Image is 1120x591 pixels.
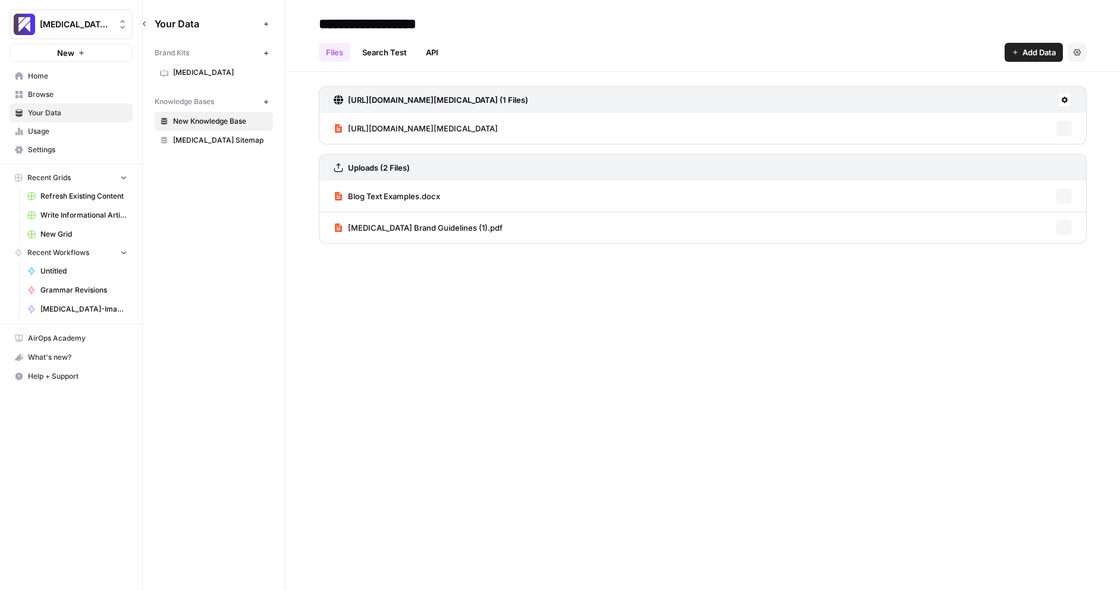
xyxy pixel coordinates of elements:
[28,71,127,81] span: Home
[419,43,446,62] a: API
[348,162,410,174] h3: Uploads (2 Files)
[22,262,133,281] a: Untitled
[40,229,127,240] span: New Grid
[173,135,268,146] span: [MEDICAL_DATA] Sitemap
[10,140,133,159] a: Settings
[10,169,133,187] button: Recent Grids
[348,94,528,106] h3: [URL][DOMAIN_NAME][MEDICAL_DATA] (1 Files)
[10,10,133,39] button: Workspace: Overjet - Test
[28,89,127,100] span: Browse
[348,190,440,202] span: Blog Text Examples.docx
[10,67,133,86] a: Home
[173,67,268,78] span: [MEDICAL_DATA]
[22,300,133,319] a: [MEDICAL_DATA]-Image-Gen
[348,222,503,234] span: [MEDICAL_DATA] Brand Guidelines (1).pdf
[22,281,133,300] a: Grammar Revisions
[155,112,273,131] a: New Knowledge Base
[10,85,133,104] a: Browse
[40,304,127,315] span: [MEDICAL_DATA]-Image-Gen
[10,329,133,348] a: AirOps Academy
[40,18,112,30] span: [MEDICAL_DATA] - Test
[28,371,127,382] span: Help + Support
[155,131,273,150] a: [MEDICAL_DATA] Sitemap
[40,285,127,295] span: Grammar Revisions
[27,172,71,183] span: Recent Grids
[57,47,74,59] span: New
[155,96,214,107] span: Knowledge Bases
[14,14,35,35] img: Overjet - Test Logo
[155,48,189,58] span: Brand Kits
[334,155,410,181] a: Uploads (2 Files)
[155,17,259,31] span: Your Data
[10,244,133,262] button: Recent Workflows
[28,126,127,137] span: Usage
[22,187,133,206] a: Refresh Existing Content
[1005,43,1063,62] button: Add Data
[348,122,498,134] span: [URL][DOMAIN_NAME][MEDICAL_DATA]
[1022,46,1056,58] span: Add Data
[10,44,133,62] button: New
[10,348,132,366] div: What's new?
[334,212,503,243] a: [MEDICAL_DATA] Brand Guidelines (1).pdf
[355,43,414,62] a: Search Test
[10,122,133,141] a: Usage
[10,348,133,367] button: What's new?
[334,181,440,212] a: Blog Text Examples.docx
[334,113,498,144] a: [URL][DOMAIN_NAME][MEDICAL_DATA]
[40,191,127,202] span: Refresh Existing Content
[28,108,127,118] span: Your Data
[155,63,273,82] a: [MEDICAL_DATA]
[173,116,268,127] span: New Knowledge Base
[40,266,127,276] span: Untitled
[40,210,127,221] span: Write Informational Article
[28,333,127,344] span: AirOps Academy
[10,367,133,386] button: Help + Support
[319,43,350,62] a: Files
[28,144,127,155] span: Settings
[10,103,133,122] a: Your Data
[22,206,133,225] a: Write Informational Article
[27,247,89,258] span: Recent Workflows
[22,225,133,244] a: New Grid
[334,87,528,113] a: [URL][DOMAIN_NAME][MEDICAL_DATA] (1 Files)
